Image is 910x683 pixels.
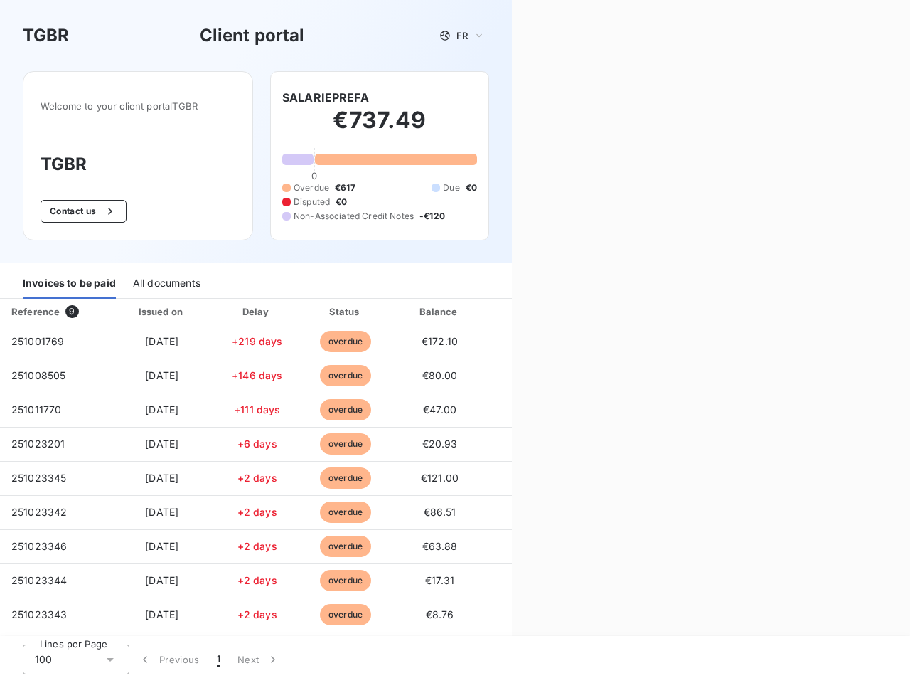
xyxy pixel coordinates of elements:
[145,438,178,450] span: [DATE]
[11,306,60,317] div: Reference
[145,472,178,484] span: [DATE]
[422,438,458,450] span: €20.93
[232,335,282,347] span: +219 days
[11,472,66,484] span: 251023345
[232,369,282,381] span: +146 days
[41,100,235,112] span: Welcome to your client portal TGBR
[237,438,277,450] span: +6 days
[11,438,65,450] span: 251023201
[320,399,371,420] span: overdue
[282,106,477,149] h2: €737.49
[426,608,454,620] span: €8.76
[422,540,458,552] span: €63.88
[11,540,67,552] span: 251023346
[422,335,458,347] span: €172.10
[456,30,468,41] span: FR
[11,608,67,620] span: 251023343
[422,369,458,381] span: €80.00
[65,305,78,318] span: 9
[320,502,371,523] span: overdue
[304,305,388,319] div: Status
[237,506,277,518] span: +2 days
[11,369,65,381] span: 251008505
[145,369,178,381] span: [DATE]
[492,305,564,319] div: PDF
[419,210,445,223] span: -€120
[237,574,277,586] span: +2 days
[145,608,178,620] span: [DATE]
[320,467,371,489] span: overdue
[443,181,459,194] span: Due
[145,335,178,347] span: [DATE]
[41,152,235,177] h3: TGBR
[424,506,456,518] span: €86.51
[336,196,347,208] span: €0
[41,200,127,223] button: Contact us
[320,433,371,455] span: overdue
[320,604,371,625] span: overdue
[200,23,305,48] h3: Client portal
[335,181,355,194] span: €617
[229,645,289,674] button: Next
[11,403,61,415] span: 251011770
[11,574,67,586] span: 251023344
[421,472,459,484] span: €121.00
[145,540,178,552] span: [DATE]
[217,305,298,319] div: Delay
[320,331,371,352] span: overdue
[217,652,220,667] span: 1
[113,305,211,319] div: Issued on
[145,506,178,518] span: [DATE]
[23,23,70,48] h3: TGBR
[237,540,277,552] span: +2 days
[35,652,52,667] span: 100
[394,305,486,319] div: Balance
[11,335,64,347] span: 251001769
[129,645,208,674] button: Previous
[425,574,454,586] span: €17.31
[294,181,329,194] span: Overdue
[237,608,277,620] span: +2 days
[208,645,229,674] button: 1
[423,403,456,415] span: €47.00
[294,196,330,208] span: Disputed
[237,472,277,484] span: +2 days
[145,574,178,586] span: [DATE]
[145,403,178,415] span: [DATE]
[311,170,317,181] span: 0
[133,269,200,299] div: All documents
[320,570,371,591] span: overdue
[466,181,477,194] span: €0
[294,210,414,223] span: Non-Associated Credit Notes
[320,365,371,386] span: overdue
[282,89,369,106] h6: SALARIEPREFA
[23,269,116,299] div: Invoices to be paid
[11,506,67,518] span: 251023342
[320,536,371,557] span: overdue
[234,403,280,415] span: +111 days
